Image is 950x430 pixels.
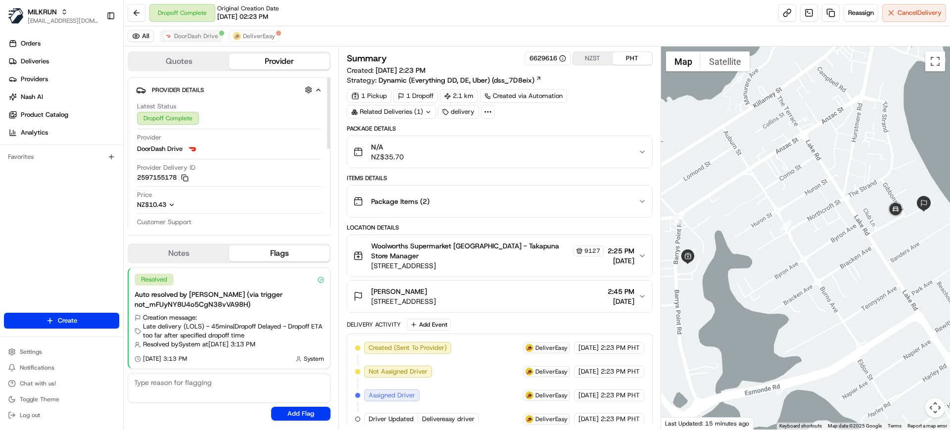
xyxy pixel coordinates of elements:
[217,12,268,21] span: [DATE] 02:23 PM
[925,51,945,71] button: Toggle fullscreen view
[347,224,652,232] div: Location Details
[135,289,324,309] div: Auto resolved by [PERSON_NAME] (via trigger not_mFUyNY8U4o5CgN38vVA98H)
[608,296,634,306] span: [DATE]
[535,344,568,352] span: DeliverEasy
[371,196,429,206] span: Package Items ( 2 )
[21,57,49,66] span: Deliveries
[578,391,599,400] span: [DATE]
[135,274,174,286] div: Resolved
[271,407,331,421] button: Add Flag
[578,343,599,352] span: [DATE]
[584,247,600,255] span: 9127
[907,423,947,429] a: Report a map error
[129,53,229,69] button: Quotes
[4,107,123,123] a: Product Catalog
[438,105,479,119] div: delivery
[143,340,200,349] span: Resolved by System
[779,423,822,430] button: Keyboard shortcuts
[535,415,568,423] span: DeliverEasy
[347,54,387,63] h3: Summary
[608,246,634,256] span: 2:25 PM
[525,391,533,399] img: delivereasy_logo.png
[20,380,56,387] span: Chat with us!
[369,343,447,352] span: Created (Sent To Provider)
[601,391,640,400] span: 2:23 PM PHT
[136,82,322,98] button: Provider Details
[535,391,568,399] span: DeliverEasy
[672,215,683,226] div: 3
[701,51,750,71] button: Show satellite imagery
[347,281,652,312] button: [PERSON_NAME][STREET_ADDRESS]2:45 PM[DATE]
[4,125,123,141] a: Analytics
[4,377,119,390] button: Chat with us!
[137,200,166,209] span: NZ$10.43
[347,65,426,75] span: Created:
[898,8,942,17] span: Cancel Delivery
[20,364,54,372] span: Notifications
[848,8,874,17] span: Reassign
[4,4,102,28] button: MILKRUNMILKRUN[EMAIL_ADDRESS][DOMAIN_NAME]
[28,7,57,17] span: MILKRUN
[393,89,438,103] div: 1 Dropoff
[174,32,218,40] span: DoorDash Drive
[143,355,187,363] span: [DATE] 3:13 PM
[664,417,696,430] img: Google
[4,71,123,87] a: Providers
[4,53,123,69] a: Deliveries
[217,4,279,12] span: Original Creation Date
[58,316,77,325] span: Create
[21,39,41,48] span: Orders
[379,75,542,85] a: Dynamic (Everything DD, DE, Uber) (dss_7D8eix)
[20,395,59,403] span: Toggle Theme
[4,345,119,359] button: Settings
[529,54,566,63] div: 6629616
[613,52,652,65] button: PHT
[143,313,197,322] span: Creation message:
[137,200,224,209] button: NZ$10.43
[21,128,48,137] span: Analytics
[347,89,391,103] div: 1 Pickup
[152,86,204,94] span: Provider Details
[844,4,878,22] button: Reassign
[304,355,324,363] span: System
[347,75,542,85] div: Strategy:
[422,415,475,424] span: Delivereasy driver
[4,408,119,422] button: Log out
[202,340,255,349] span: at [DATE] 3:13 PM
[347,136,652,168] button: N/ANZ$35.70
[664,417,696,430] a: Open this area in Google Maps (opens a new window)
[525,415,533,423] img: delivereasy_logo.png
[4,392,119,406] button: Toggle Theme
[573,52,613,65] button: NZST
[601,367,640,376] span: 2:23 PM PHT
[369,415,414,424] span: Driver Updated
[925,398,945,418] button: Map camera controls
[369,367,427,376] span: Not Assigned Driver
[608,287,634,296] span: 2:45 PM
[128,30,154,42] button: All
[4,36,123,51] a: Orders
[21,93,43,101] span: Nash AI
[164,32,172,40] img: doordash_logo_v2.png
[347,105,436,119] div: Related Deliveries (1)
[4,361,119,375] button: Notifications
[661,417,754,430] div: Last Updated: 15 minutes ago
[376,66,426,75] span: [DATE] 2:23 PM
[480,89,567,103] a: Created via Automation
[4,313,119,329] button: Create
[888,423,902,429] a: Terms (opens in new tab)
[347,125,652,133] div: Package Details
[21,75,48,84] span: Providers
[440,89,478,103] div: 2.1 km
[4,149,119,165] div: Favorites
[8,8,24,24] img: MILKRUN
[28,17,98,25] button: [EMAIL_ADDRESS][DOMAIN_NAME]
[137,191,152,199] span: Price
[347,186,652,217] button: Package Items (2)
[4,89,123,105] a: Nash AI
[129,245,229,261] button: Notes
[187,143,198,155] img: doordash_logo_v2.png
[578,415,599,424] span: [DATE]
[371,152,404,162] span: NZ$35.70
